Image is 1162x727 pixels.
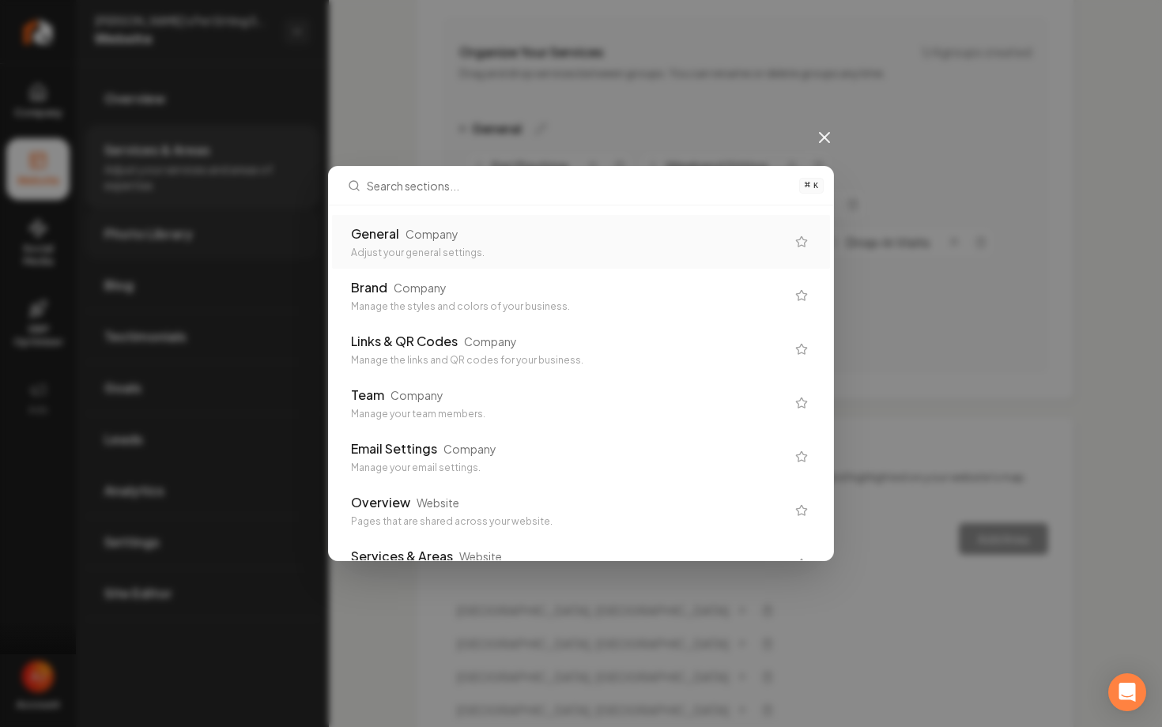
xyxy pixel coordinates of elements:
div: Overview [351,493,410,512]
div: Open Intercom Messenger [1108,673,1146,711]
div: Company [464,333,517,349]
div: Manage your team members. [351,408,786,420]
div: Company [443,441,496,457]
div: Adjust your general settings. [351,247,786,259]
div: Company [394,280,447,296]
div: Manage the styles and colors of your business. [351,300,786,313]
div: Manage the links and QR codes for your business. [351,354,786,367]
div: Company [406,226,458,242]
div: Brand [351,278,387,297]
div: Services & Areas [351,547,453,566]
div: Email Settings [351,439,437,458]
div: Suggestions [329,205,833,560]
div: Website [459,548,502,564]
div: General [351,224,399,243]
div: Pages that are shared across your website. [351,515,786,528]
div: Links & QR Codes [351,332,458,351]
div: Team [351,386,384,405]
div: Company [390,387,443,403]
div: Website [417,495,459,510]
div: Manage your email settings. [351,461,786,474]
input: Search sections... [367,167,790,205]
